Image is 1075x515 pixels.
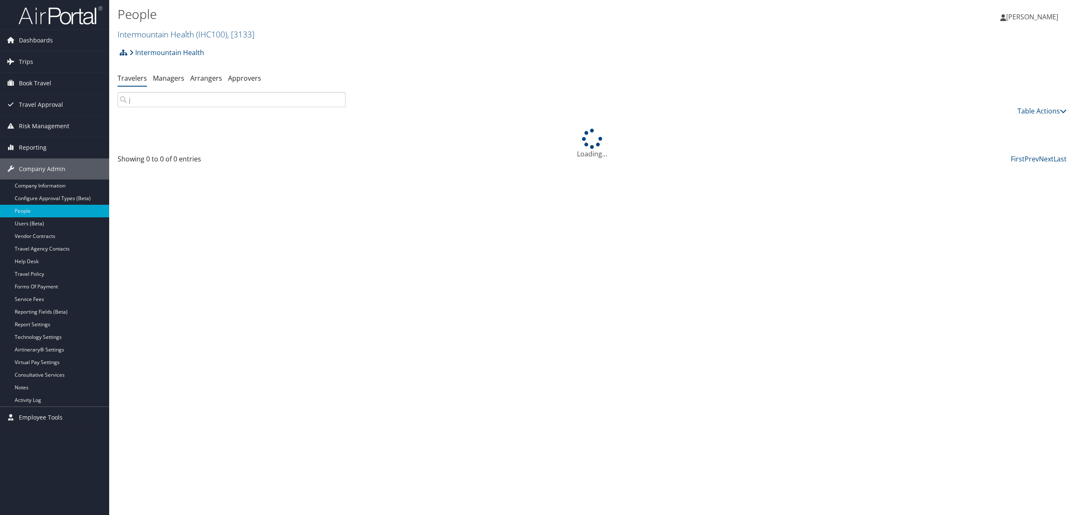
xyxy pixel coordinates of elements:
[1025,154,1039,164] a: Prev
[19,158,66,180] span: Company Admin
[118,129,1067,159] div: Loading...
[118,154,346,168] div: Showing 0 to 0 of 0 entries
[227,29,254,40] span: , [ 3133 ]
[19,407,63,428] span: Employee Tools
[19,94,63,115] span: Travel Approval
[19,73,51,94] span: Book Travel
[153,74,184,83] a: Managers
[1011,154,1025,164] a: First
[118,5,750,23] h1: People
[196,29,227,40] span: ( IHC100 )
[19,30,53,51] span: Dashboards
[18,5,102,25] img: airportal-logo.png
[1054,154,1067,164] a: Last
[118,92,346,107] input: Search
[19,116,69,137] span: Risk Management
[190,74,222,83] a: Arrangers
[19,137,47,158] span: Reporting
[19,51,33,72] span: Trips
[228,74,261,83] a: Approvers
[1006,12,1058,21] span: [PERSON_NAME]
[1000,4,1067,29] a: [PERSON_NAME]
[118,29,254,40] a: Intermountain Health
[118,74,147,83] a: Travelers
[129,44,204,61] a: Intermountain Health
[1039,154,1054,164] a: Next
[1017,106,1067,116] a: Table Actions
